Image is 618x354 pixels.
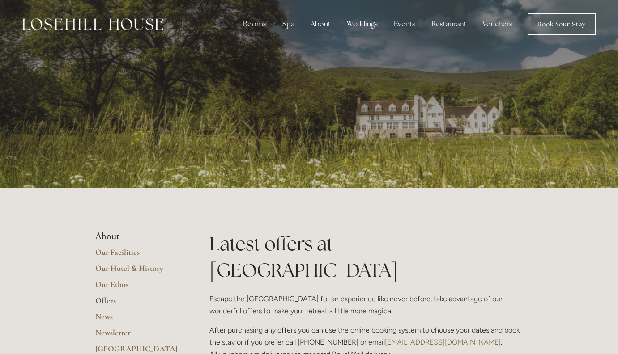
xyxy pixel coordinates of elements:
h1: Latest offers at [GEOGRAPHIC_DATA] [209,231,523,283]
div: Weddings [340,15,385,33]
div: About [303,15,338,33]
a: [EMAIL_ADDRESS][DOMAIN_NAME] [385,338,501,346]
div: Restaurant [424,15,473,33]
a: Offers [95,295,181,312]
img: Losehill House [22,18,163,30]
a: Our Facilities [95,247,181,263]
a: Vouchers [475,15,520,33]
a: Book Your Stay [528,13,596,35]
div: Spa [275,15,302,33]
li: About [95,231,181,242]
p: Escape the [GEOGRAPHIC_DATA] for an experience like never before, take advantage of our wonderful... [209,293,523,317]
div: Rooms [236,15,273,33]
a: Our Ethos [95,279,181,295]
a: News [95,312,181,328]
a: Our Hotel & History [95,263,181,279]
a: Newsletter [95,328,181,344]
div: Events [387,15,422,33]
